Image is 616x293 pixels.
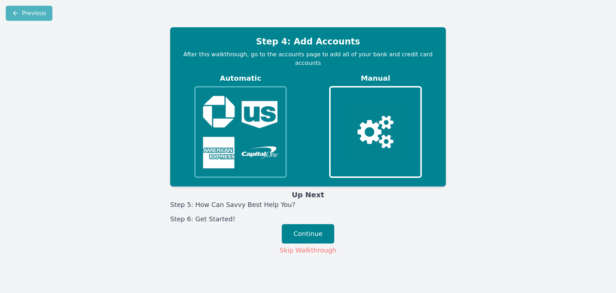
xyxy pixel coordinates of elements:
[279,245,337,256] button: Skip Walkthrough
[197,89,284,176] img: Bank Logos
[179,36,437,47] h2: Step 4: Add Accounts
[282,224,335,244] button: Continue
[348,105,403,159] img: Gears
[170,214,446,224] li: Step 6: Get Started!
[170,200,446,210] li: Step 5: How Can Savvy Best Help You?
[179,50,437,67] p: After this walkthrough, go to the accounts page to add all of your bank and credit card accounts
[314,73,437,83] h3: Manual
[179,73,302,83] h3: Automatic
[6,6,52,21] button: Previous
[170,190,446,200] h3: Up Next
